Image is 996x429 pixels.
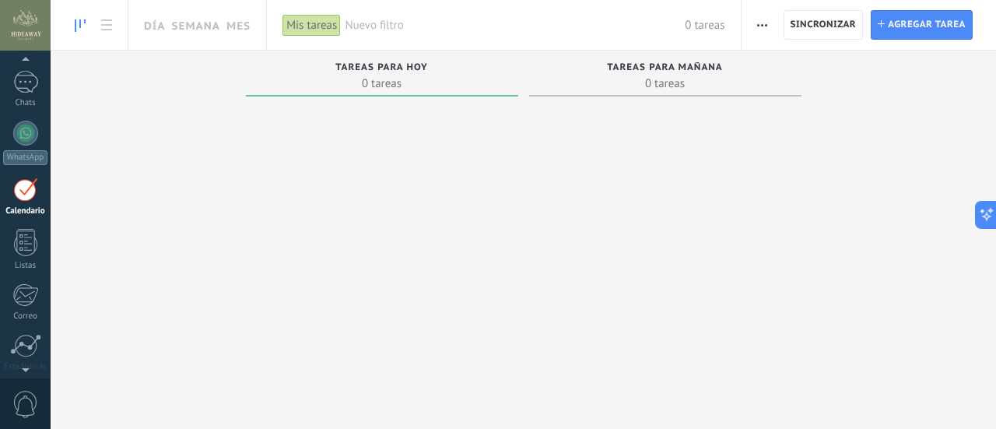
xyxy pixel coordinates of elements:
[3,311,48,322] div: Correo
[254,76,510,91] span: 0 tareas
[537,76,794,91] span: 0 tareas
[282,14,341,37] div: Mis tareas
[3,98,48,108] div: Chats
[791,20,857,30] span: Sincronizar
[335,62,428,73] span: Tareas para hoy
[3,150,47,165] div: WhatsApp
[93,10,120,40] a: To-do list
[345,18,685,33] span: Nuevo filtro
[607,62,723,73] span: Tareas para mañana
[537,62,794,76] div: Tareas para mañana
[685,18,724,33] span: 0 tareas
[784,10,864,40] button: Sincronizar
[871,10,973,40] button: Agregar tarea
[751,10,773,40] button: Más
[3,206,48,216] div: Calendario
[888,11,966,39] span: Agregar tarea
[254,62,510,76] div: Tareas para hoy
[67,10,93,40] a: To-do line
[3,261,48,271] div: Listas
